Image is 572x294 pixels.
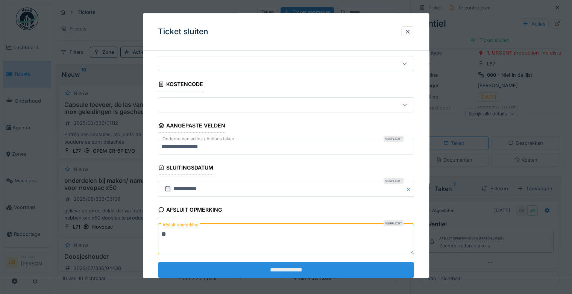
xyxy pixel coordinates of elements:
div: Aangepaste velden [158,120,225,133]
div: Afsluit opmerking [158,205,222,217]
div: Sluitingsdatum [158,162,213,175]
label: Ondernomen acties / Actions taken [161,136,236,142]
button: Close [406,181,414,197]
div: Kostencode [158,79,203,91]
div: Verplicht [384,178,404,184]
div: Verplicht [384,136,404,142]
div: Verplicht [384,220,404,226]
h3: Ticket sluiten [158,27,208,36]
label: Afsluit opmerking [161,220,200,230]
